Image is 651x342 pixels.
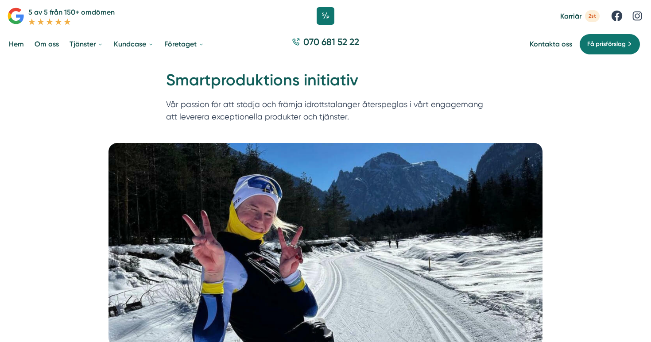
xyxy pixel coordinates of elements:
span: Få prisförslag [587,39,626,49]
a: 070 681 52 22 [288,35,363,53]
span: 070 681 52 22 [303,35,359,48]
span: 2st [585,10,600,22]
h1: Smartproduktions initiativ [166,69,485,98]
a: Kontakta oss [530,40,572,48]
a: Karriär 2st [560,10,600,22]
span: Karriär [560,12,581,20]
a: Om oss [33,33,61,55]
p: Vår passion för att stödja och främja idrottstalanger återspeglas i vårt engagemang att leverera ... [166,98,485,128]
p: 5 av 5 från 150+ omdömen [28,7,115,18]
a: Företaget [163,33,206,55]
a: Kundcase [112,33,155,55]
a: Hem [7,33,26,55]
a: Tjänster [68,33,105,55]
a: Få prisförslag [579,34,640,55]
